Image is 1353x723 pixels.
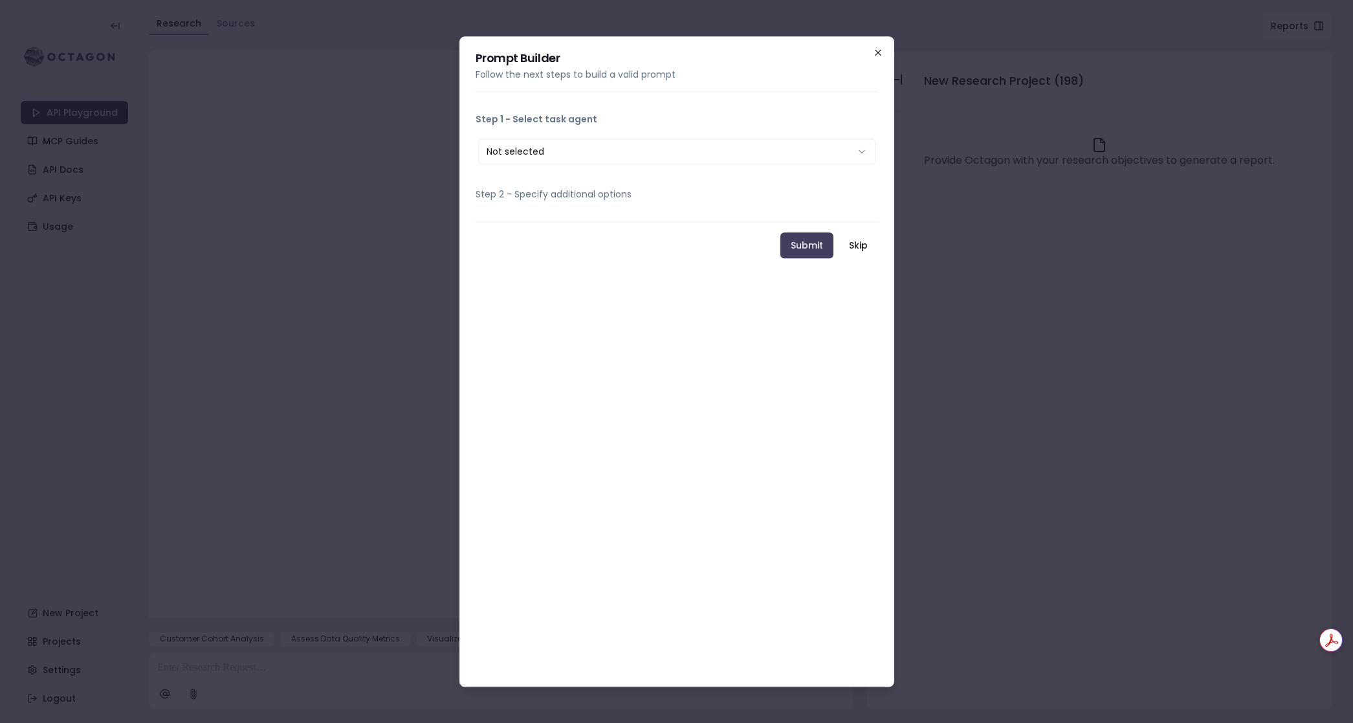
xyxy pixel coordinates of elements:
[476,102,878,136] button: Step 1 - Select task agent
[476,68,878,81] p: Follow the next steps to build a valid prompt
[476,136,878,167] div: Step 1 - Select task agent
[476,177,878,211] button: Step 2 - Specify additional options
[839,232,878,258] button: Skip
[476,52,878,64] h2: Prompt Builder
[780,232,833,258] button: Submit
